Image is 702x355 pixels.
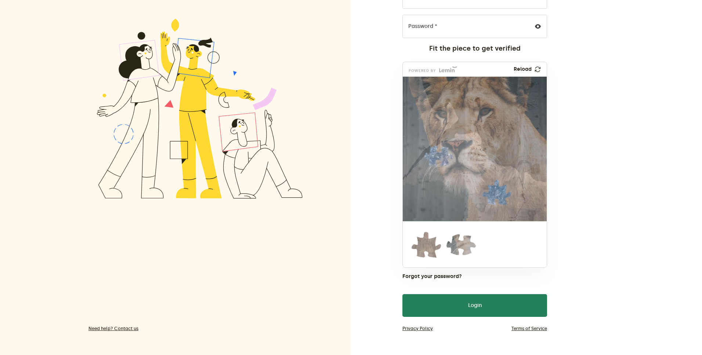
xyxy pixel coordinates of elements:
button: Forgot your password? [402,274,462,279]
a: Terms of Service [511,326,547,332]
img: Lemin logo [439,66,457,72]
div: Fit the piece to get verified [402,44,547,53]
a: Need help? Contact us [88,326,312,332]
button: Login [402,294,547,317]
img: refresh.png [535,66,541,72]
a: Privacy Policy [402,326,433,332]
p: Reload [514,66,532,72]
label: Password * [408,23,437,29]
p: powered by [409,69,436,72]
